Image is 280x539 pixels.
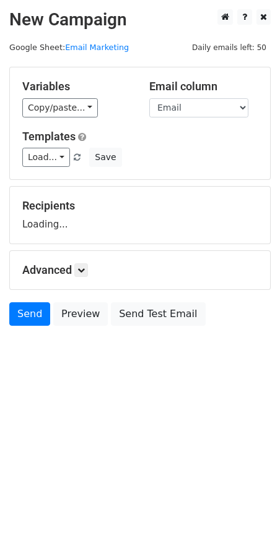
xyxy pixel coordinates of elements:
[188,43,271,52] a: Daily emails left: 50
[9,9,271,30] h2: New Campaign
[22,199,258,213] h5: Recipients
[22,263,258,277] h5: Advanced
[22,148,70,167] a: Load...
[65,43,129,52] a: Email Marketing
[9,302,50,326] a: Send
[53,302,108,326] a: Preview
[22,130,76,143] a: Templates
[22,98,98,117] a: Copy/paste...
[149,80,258,93] h5: Email column
[188,41,271,54] span: Daily emails left: 50
[9,43,129,52] small: Google Sheet:
[111,302,205,326] a: Send Test Email
[89,148,121,167] button: Save
[22,80,131,93] h5: Variables
[22,199,258,231] div: Loading...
